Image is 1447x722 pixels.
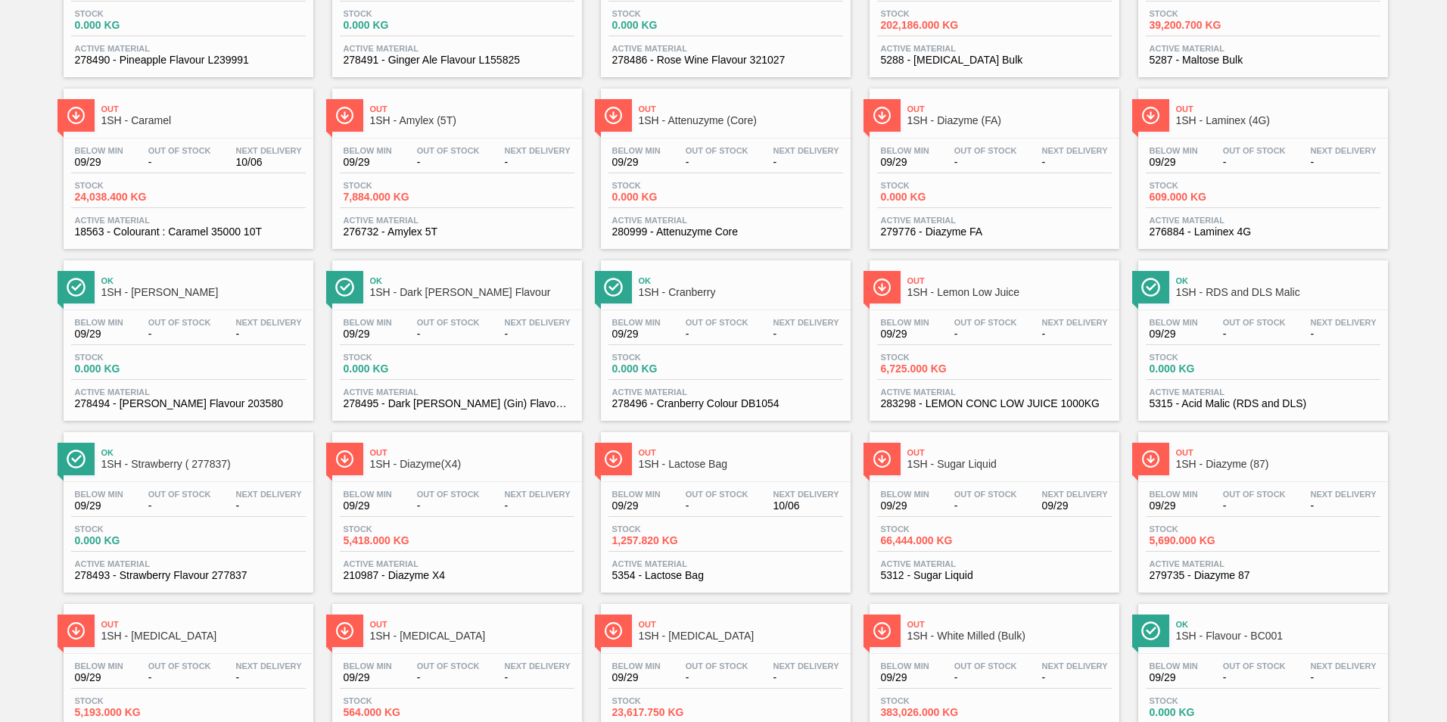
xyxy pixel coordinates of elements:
span: Below Min [75,146,123,155]
span: Next Delivery [505,146,571,155]
span: - [1042,328,1108,340]
span: 5288 - Dextrose Bulk [881,54,1108,66]
span: Ok [1176,276,1380,285]
span: - [505,157,571,168]
span: - [954,157,1017,168]
span: Stock [612,181,718,190]
span: Ok [370,276,574,285]
span: Below Min [612,661,661,671]
span: Stock [75,353,181,362]
img: Ícone [67,621,86,640]
span: - [505,672,571,683]
span: 609.000 KG [1150,191,1256,203]
span: 23,617.750 KG [612,707,718,718]
img: Ícone [604,106,623,125]
span: 283298 - LEMON CONC LOW JUICE 1000KG [881,398,1108,409]
span: 66,444.000 KG [881,535,987,546]
span: - [1311,500,1377,512]
span: Out [101,104,306,114]
span: 1SH - Diazyme(X4) [370,459,574,470]
span: Stock [881,524,987,534]
a: ÍconeOk1SH - Strawberry ( 277837)Below Min09/29Out Of Stock-Next Delivery-Stock0.000 KGActive Mat... [52,421,321,593]
span: - [954,672,1017,683]
span: Out [370,104,574,114]
a: ÍconeOut1SH - Diazyme (87)Below Min09/29Out Of Stock-Next Delivery-Stock5,690.000 KGActive Materi... [1127,421,1396,593]
span: Out Of Stock [148,318,211,327]
span: 09/29 [881,157,929,168]
span: 6,725.000 KG [881,363,987,375]
span: 09/29 [75,500,123,512]
span: Below Min [612,490,661,499]
span: 0.000 KG [612,20,718,31]
span: Out [1176,448,1380,457]
span: Out [907,448,1112,457]
span: - [686,672,748,683]
a: ÍconeOut1SH - Sugar LiquidBelow Min09/29Out Of Stock-Next Delivery09/29Stock66,444.000 KGActive M... [858,421,1127,593]
span: Below Min [881,661,929,671]
span: 09/29 [75,157,123,168]
span: Active Material [75,44,302,53]
span: Stock [612,353,718,362]
span: Below Min [75,490,123,499]
span: 564.000 KG [344,707,450,718]
span: 202,186.000 KG [881,20,987,31]
span: Active Material [1150,44,1377,53]
span: Stock [881,181,987,190]
span: Out Of Stock [417,490,480,499]
span: 09/29 [881,672,929,683]
span: Active Material [344,387,571,397]
a: ÍconeOk1SH - Dark [PERSON_NAME] FlavourBelow Min09/29Out Of Stock-Next Delivery-Stock0.000 KGActi... [321,249,590,421]
span: 09/29 [1150,672,1198,683]
img: Ícone [1141,450,1160,468]
img: Ícone [1141,106,1160,125]
span: Next Delivery [505,318,571,327]
span: Out Of Stock [148,146,211,155]
span: 1SH - Attenuzyme (Core) [639,115,843,126]
span: 1SH - Rasberry [101,287,306,298]
span: - [417,328,480,340]
img: Ícone [604,278,623,297]
span: 10/06 [773,500,839,512]
span: 1SH - Caramel [101,115,306,126]
span: Next Delivery [1042,490,1108,499]
span: Out [1176,104,1380,114]
span: 09/29 [612,157,661,168]
span: Stock [344,353,450,362]
span: Below Min [1150,146,1198,155]
span: Active Material [344,44,571,53]
span: Out Of Stock [1223,661,1286,671]
span: Stock [1150,524,1256,534]
span: Active Material [881,387,1108,397]
span: 09/29 [612,328,661,340]
span: - [148,672,211,683]
span: Stock [75,181,181,190]
span: Out Of Stock [1223,490,1286,499]
span: Active Material [612,387,839,397]
a: ÍconeOut1SH - Lemon Low JuiceBelow Min09/29Out Of Stock-Next Delivery-Stock6,725.000 KGActive Mat... [858,249,1127,421]
span: 1SH - Flavour - BC001 [1176,630,1380,642]
span: 0.000 KG [75,20,181,31]
span: - [773,672,839,683]
span: Next Delivery [1311,490,1377,499]
span: Stock [344,696,450,705]
span: Out Of Stock [148,490,211,499]
a: ÍconeOut1SH - Diazyme(X4)Below Min09/29Out Of Stock-Next Delivery-Stock5,418.000 KGActive Materia... [321,421,590,593]
span: 09/29 [1150,500,1198,512]
span: Active Material [344,559,571,568]
span: 5312 - Sugar Liquid [881,570,1108,581]
span: Ok [1176,620,1380,629]
span: Stock [344,181,450,190]
span: - [1311,328,1377,340]
span: 1SH - Amylex (5T) [370,115,574,126]
span: - [1311,672,1377,683]
span: Stock [612,9,718,18]
span: Next Delivery [236,146,302,155]
span: Active Material [344,216,571,225]
img: Ícone [873,278,892,297]
span: Out [370,620,574,629]
span: Below Min [1150,490,1198,499]
span: 7,884.000 KG [344,191,450,203]
span: Next Delivery [236,318,302,327]
span: Active Material [75,387,302,397]
span: - [1042,157,1108,168]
